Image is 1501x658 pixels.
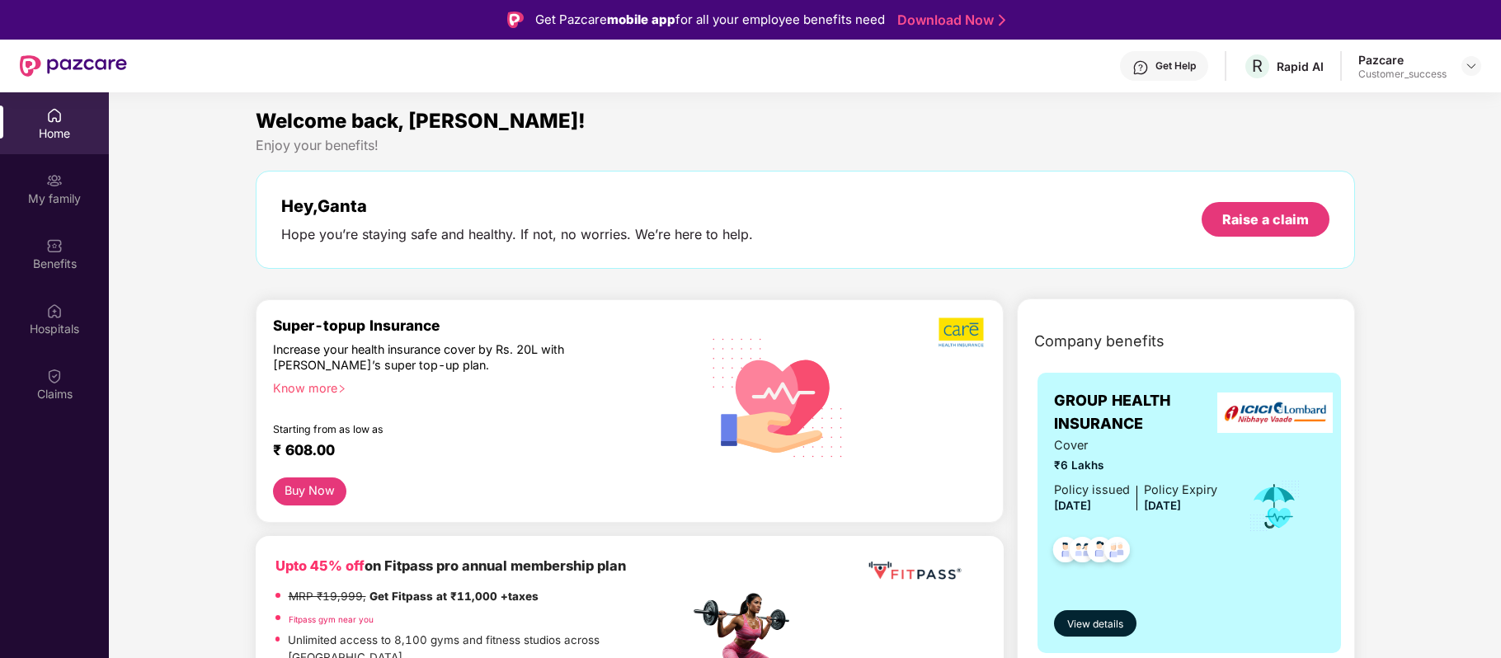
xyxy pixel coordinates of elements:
div: Raise a claim [1222,210,1309,228]
img: svg+xml;base64,PHN2ZyBpZD0iRHJvcGRvd24tMzJ4MzIiIHhtbG5zPSJodHRwOi8vd3d3LnczLm9yZy8yMDAwL3N2ZyIgd2... [1465,59,1478,73]
del: MRP ₹19,999, [289,590,366,603]
a: Download Now [897,12,1000,29]
div: Customer_success [1358,68,1447,81]
div: Pazcare [1358,52,1447,68]
div: Super-topup Insurance [273,317,689,334]
div: Get Help [1155,59,1196,73]
div: Get Pazcare for all your employee benefits need [535,10,885,30]
strong: Get Fitpass at ₹11,000 +taxes [369,590,539,603]
button: Buy Now [273,477,347,505]
span: R [1252,56,1263,76]
img: svg+xml;base64,PHN2ZyBpZD0iQ2xhaW0iIHhtbG5zPSJodHRwOi8vd3d3LnczLm9yZy8yMDAwL3N2ZyIgd2lkdGg9IjIwIi... [46,368,63,384]
img: Stroke [999,12,1005,29]
div: Know more [273,380,680,392]
img: svg+xml;base64,PHN2ZyBpZD0iSG9tZSIgeG1sbnM9Imh0dHA6Ly93d3cudzMub3JnLzIwMDAvc3ZnIiB3aWR0aD0iMjAiIG... [46,107,63,124]
div: Rapid AI [1277,59,1324,74]
span: ₹6 Lakhs [1054,457,1217,474]
img: svg+xml;base64,PHN2ZyB4bWxucz0iaHR0cDovL3d3dy53My5vcmcvMjAwMC9zdmciIHdpZHRoPSI0OC45NDMiIGhlaWdodD... [1080,532,1120,572]
img: svg+xml;base64,PHN2ZyBpZD0iSG9zcGl0YWxzIiB4bWxucz0iaHR0cDovL3d3dy53My5vcmcvMjAwMC9zdmciIHdpZHRoPS... [46,303,63,319]
div: ₹ 608.00 [273,441,673,461]
img: icon [1248,479,1301,533]
span: [DATE] [1144,499,1181,512]
div: Policy Expiry [1144,481,1217,500]
div: Hey, Ganta [281,196,753,216]
div: Enjoy your benefits! [256,137,1355,154]
img: svg+xml;base64,PHN2ZyB4bWxucz0iaHR0cDovL3d3dy53My5vcmcvMjAwMC9zdmciIHhtbG5zOnhsaW5rPSJodHRwOi8vd3... [699,317,857,477]
img: svg+xml;base64,PHN2ZyB4bWxucz0iaHR0cDovL3d3dy53My5vcmcvMjAwMC9zdmciIHdpZHRoPSI0OC45NDMiIGhlaWdodD... [1046,532,1086,572]
img: svg+xml;base64,PHN2ZyB4bWxucz0iaHR0cDovL3d3dy53My5vcmcvMjAwMC9zdmciIHdpZHRoPSI0OC45NDMiIGhlaWdodD... [1097,532,1137,572]
span: [DATE] [1054,499,1091,512]
img: New Pazcare Logo [20,55,127,77]
a: Fitpass gym near you [289,614,374,624]
img: svg+xml;base64,PHN2ZyBpZD0iQmVuZWZpdHMiIHhtbG5zPSJodHRwOi8vd3d3LnczLm9yZy8yMDAwL3N2ZyIgd2lkdGg9Ij... [46,237,63,254]
div: Policy issued [1054,481,1130,500]
div: Hope you’re staying safe and healthy. If not, no worries. We’re here to help. [281,226,753,243]
img: insurerLogo [1217,392,1333,433]
img: b5dec4f62d2307b9de63beb79f102df3.png [939,317,986,348]
span: GROUP HEALTH INSURANCE [1054,389,1226,436]
img: svg+xml;base64,PHN2ZyB4bWxucz0iaHR0cDovL3d3dy53My5vcmcvMjAwMC9zdmciIHdpZHRoPSI0OC45MTUiIGhlaWdodD... [1062,532,1103,572]
div: Increase your health insurance cover by Rs. 20L with [PERSON_NAME]’s super top-up plan. [273,341,618,373]
b: Upto 45% off [275,557,365,574]
div: Starting from as low as [273,423,619,435]
img: fppp.png [865,556,964,586]
span: right [337,384,346,393]
b: on Fitpass pro annual membership plan [275,557,626,574]
span: Welcome back, [PERSON_NAME]! [256,109,586,133]
span: Company benefits [1034,330,1165,353]
span: Cover [1054,436,1217,455]
span: View details [1067,617,1123,632]
button: View details [1054,610,1137,637]
strong: mobile app [607,12,675,27]
img: Logo [507,12,524,28]
img: svg+xml;base64,PHN2ZyBpZD0iSGVscC0zMngzMiIgeG1sbnM9Imh0dHA6Ly93d3cudzMub3JnLzIwMDAvc3ZnIiB3aWR0aD... [1132,59,1149,76]
img: svg+xml;base64,PHN2ZyB3aWR0aD0iMjAiIGhlaWdodD0iMjAiIHZpZXdCb3g9IjAgMCAyMCAyMCIgZmlsbD0ibm9uZSIgeG... [46,172,63,189]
